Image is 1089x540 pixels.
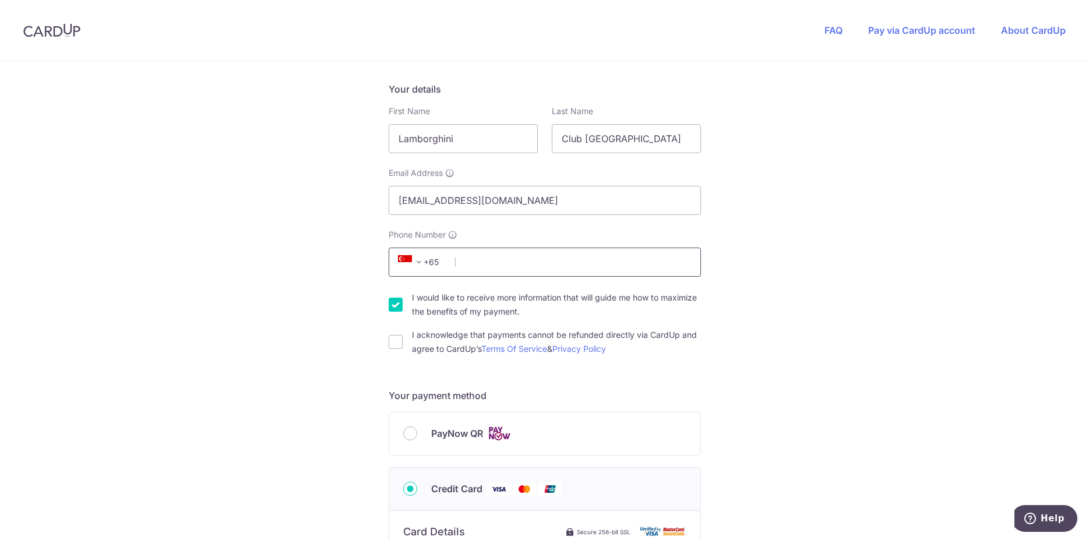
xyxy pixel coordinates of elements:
img: CardUp [23,23,80,37]
div: PayNow QR Cards logo [403,426,686,441]
label: First Name [389,105,430,117]
img: Mastercard [513,482,536,496]
span: Secure 256-bit SSL [577,527,630,537]
h6: Card Details [403,525,465,539]
img: Cards logo [488,426,511,441]
input: Email address [389,186,701,215]
a: Terms Of Service [481,344,547,354]
span: +65 [398,255,426,269]
a: FAQ [824,24,843,36]
iframe: Opens a widget where you can find more information [1014,505,1077,534]
img: Visa [487,482,510,496]
img: card secure [640,527,686,537]
input: Last name [552,124,701,153]
label: Last Name [552,105,593,117]
span: Phone Number [389,229,446,241]
h5: Your payment method [389,389,701,403]
label: I would like to receive more information that will guide me how to maximize the benefits of my pa... [412,291,701,319]
span: Credit Card [431,482,482,496]
a: Privacy Policy [552,344,606,354]
a: About CardUp [1001,24,1066,36]
label: I acknowledge that payments cannot be refunded directly via CardUp and agree to CardUp’s & [412,328,701,356]
span: Email Address [389,167,443,179]
a: Pay via CardUp account [868,24,975,36]
h5: Your details [389,82,701,96]
img: Union Pay [538,482,562,496]
div: Credit Card Visa Mastercard Union Pay [403,482,686,496]
span: PayNow QR [431,426,483,440]
span: +65 [394,255,447,269]
input: First name [389,124,538,153]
